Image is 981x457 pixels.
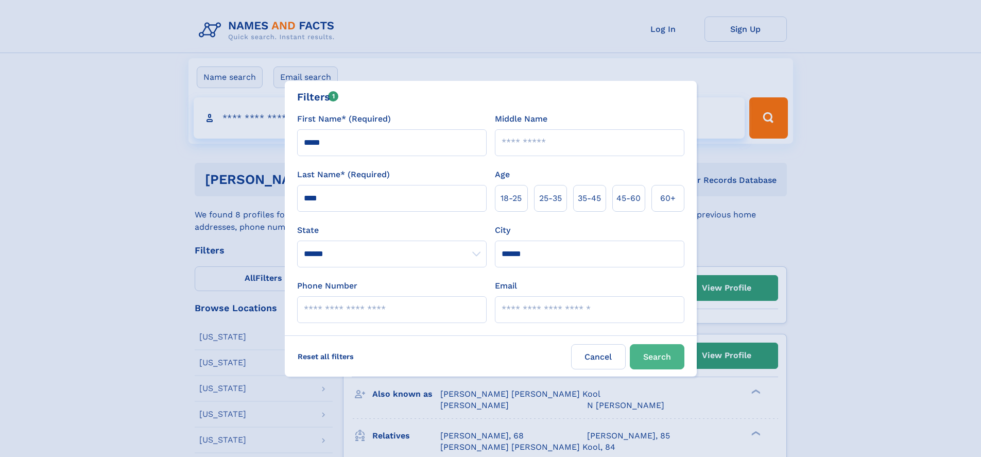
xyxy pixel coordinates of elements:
[501,192,522,205] span: 18‑25
[291,344,360,369] label: Reset all filters
[297,224,487,236] label: State
[539,192,562,205] span: 25‑35
[630,344,684,369] button: Search
[297,113,391,125] label: First Name* (Required)
[495,113,547,125] label: Middle Name
[578,192,601,205] span: 35‑45
[297,89,339,105] div: Filters
[495,168,510,181] label: Age
[297,280,357,292] label: Phone Number
[616,192,641,205] span: 45‑60
[660,192,676,205] span: 60+
[297,168,390,181] label: Last Name* (Required)
[495,280,517,292] label: Email
[571,344,626,369] label: Cancel
[495,224,510,236] label: City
